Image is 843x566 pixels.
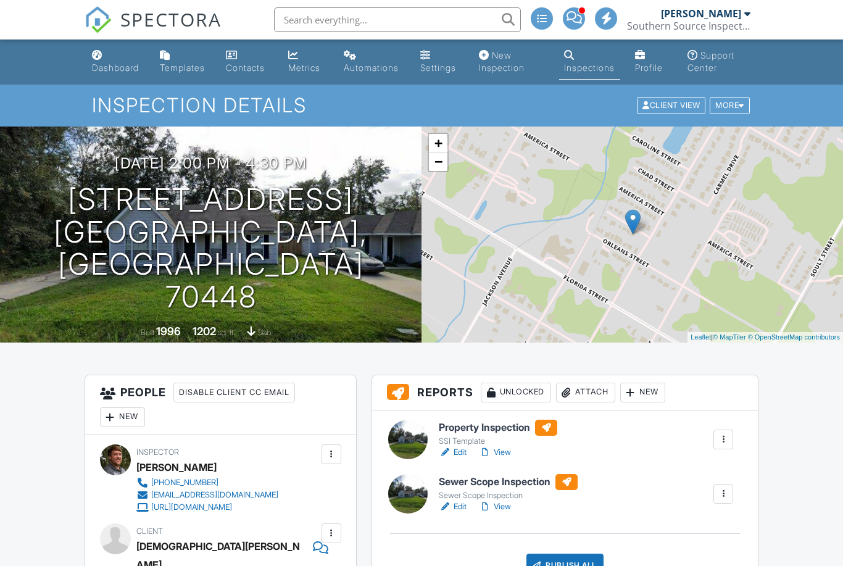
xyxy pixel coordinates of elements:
[155,44,212,80] a: Templates
[85,375,356,435] h3: People
[141,328,154,337] span: Built
[151,478,218,488] div: [PHONE_NUMBER]
[439,474,578,501] a: Sewer Scope Inspection Sewer Scope Inspection
[221,44,273,80] a: Contacts
[257,328,271,337] span: slab
[372,375,758,410] h3: Reports
[710,98,750,114] div: More
[481,383,551,402] div: Unlocked
[713,333,746,341] a: © MapTiler
[136,501,278,514] a: [URL][DOMAIN_NAME]
[288,62,320,73] div: Metrics
[429,152,447,171] a: Zoom out
[20,183,402,314] h1: [STREET_ADDRESS] [GEOGRAPHIC_DATA], [GEOGRAPHIC_DATA] 70448
[92,94,750,116] h1: Inspection Details
[687,332,843,343] div: |
[156,325,181,338] div: 1996
[474,44,549,80] a: New Inspection
[439,474,578,490] h6: Sewer Scope Inspection
[637,98,705,114] div: Client View
[479,446,511,459] a: View
[87,44,145,80] a: Dashboard
[415,44,464,80] a: Settings
[193,325,216,338] div: 1202
[344,62,399,73] div: Automations
[136,477,278,489] a: [PHONE_NUMBER]
[627,20,750,32] div: Southern Source Inspections
[120,6,222,32] span: SPECTORA
[85,6,112,33] img: The Best Home Inspection Software - Spectora
[160,62,205,73] div: Templates
[92,62,139,73] div: Dashboard
[691,333,711,341] a: Leaflet
[173,383,295,402] div: Disable Client CC Email
[100,407,145,427] div: New
[479,50,525,73] div: New Inspection
[687,50,734,73] div: Support Center
[429,134,447,152] a: Zoom in
[439,436,557,446] div: SSI Template
[218,328,235,337] span: sq. ft.
[630,44,672,80] a: Company Profile
[136,447,179,457] span: Inspector
[479,501,511,513] a: View
[85,17,222,43] a: SPECTORA
[620,383,665,402] div: New
[226,62,265,73] div: Contacts
[636,100,708,109] a: Client View
[748,333,840,341] a: © OpenStreetMap contributors
[339,44,405,80] a: Automations (Advanced)
[439,491,578,501] div: Sewer Scope Inspection
[151,490,278,500] div: [EMAIL_ADDRESS][DOMAIN_NAME]
[439,446,467,459] a: Edit
[564,62,615,73] div: Inspections
[274,7,521,32] input: Search everything...
[420,62,456,73] div: Settings
[556,383,615,402] div: Attach
[559,44,620,80] a: Inspections
[683,44,757,80] a: Support Center
[151,502,232,512] div: [URL][DOMAIN_NAME]
[635,62,663,73] div: Profile
[439,420,557,436] h6: Property Inspection
[115,155,307,172] h3: [DATE] 2:00 pm - 4:30 pm
[136,458,217,477] div: [PERSON_NAME]
[439,501,467,513] a: Edit
[136,526,163,536] span: Client
[661,7,741,20] div: [PERSON_NAME]
[136,489,278,501] a: [EMAIL_ADDRESS][DOMAIN_NAME]
[283,44,329,80] a: Metrics
[439,420,557,447] a: Property Inspection SSI Template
